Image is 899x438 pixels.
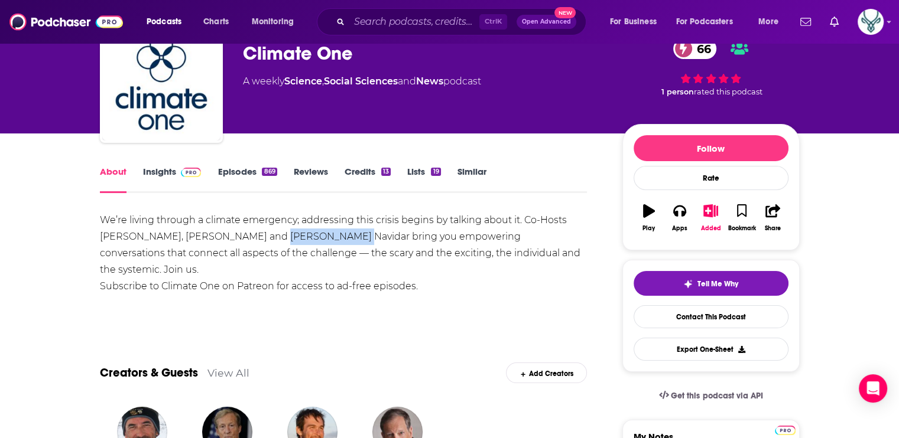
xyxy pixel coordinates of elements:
[668,12,750,31] button: open menu
[322,76,324,87] span: ,
[825,12,843,32] a: Show notifications dropdown
[750,12,793,31] button: open menu
[858,9,884,35] button: Show profile menu
[701,225,721,232] div: Added
[676,14,733,30] span: For Podcasters
[143,166,202,193] a: InsightsPodchaser Pro
[602,12,671,31] button: open menu
[634,271,788,296] button: tell me why sparkleTell Me Why
[661,87,694,96] span: 1 person
[672,225,687,232] div: Apps
[858,9,884,35] span: Logged in as sablestrategy
[398,76,416,87] span: and
[244,12,309,31] button: open menu
[218,166,277,193] a: Episodes869
[506,362,587,383] div: Add Creators
[252,14,294,30] span: Monitoring
[203,14,229,30] span: Charts
[328,8,598,35] div: Search podcasts, credits, & more...
[522,19,571,25] span: Open Advanced
[9,11,123,33] img: Podchaser - Follow, Share and Rate Podcasts
[634,166,788,190] div: Rate
[100,212,588,295] div: We’re living through a climate emergency; addressing this crisis begins by talking about it. Co-H...
[345,166,391,193] a: Credits13
[685,38,717,59] span: 66
[664,197,695,239] button: Apps
[694,87,762,96] span: rated this podcast
[775,424,796,435] a: Pro website
[683,279,693,289] img: tell me why sparkle
[726,197,757,239] button: Bookmark
[554,7,576,18] span: New
[610,14,657,30] span: For Business
[147,14,181,30] span: Podcasts
[634,338,788,361] button: Export One-Sheet
[102,22,220,140] img: Climate One
[196,12,236,31] a: Charts
[100,166,126,193] a: About
[634,197,664,239] button: Play
[695,197,726,239] button: Added
[284,76,322,87] a: Science
[262,168,277,176] div: 869
[181,168,202,177] img: Podchaser Pro
[349,12,479,31] input: Search podcasts, credits, & more...
[858,9,884,35] img: User Profile
[431,168,440,176] div: 19
[416,76,443,87] a: News
[642,225,655,232] div: Play
[457,166,486,193] a: Similar
[634,305,788,328] a: Contact This Podcast
[100,365,198,380] a: Creators & Guests
[775,426,796,435] img: Podchaser Pro
[294,166,328,193] a: Reviews
[517,15,576,29] button: Open AdvancedNew
[859,374,887,403] div: Open Intercom Messenger
[407,166,440,193] a: Lists19
[757,197,788,239] button: Share
[673,38,717,59] a: 66
[381,168,391,176] div: 13
[622,31,800,104] div: 66 1 personrated this podcast
[479,14,507,30] span: Ctrl K
[650,381,773,410] a: Get this podcast via API
[765,225,781,232] div: Share
[634,135,788,161] button: Follow
[728,225,755,232] div: Bookmark
[796,12,816,32] a: Show notifications dropdown
[758,14,778,30] span: More
[207,367,249,379] a: View All
[243,74,481,89] div: A weekly podcast
[324,76,398,87] a: Social Sciences
[697,279,738,289] span: Tell Me Why
[138,12,197,31] button: open menu
[671,391,762,401] span: Get this podcast via API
